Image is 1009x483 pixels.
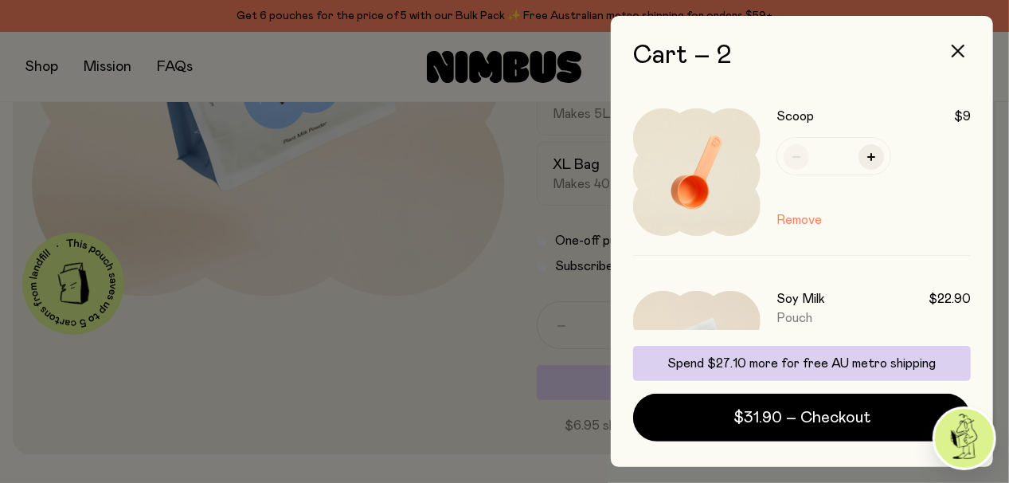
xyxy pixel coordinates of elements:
[776,312,812,324] span: Pouch
[954,108,971,124] span: $9
[633,394,971,442] button: $31.90 – Checkout
[929,291,971,307] span: $22.90
[733,406,870,429] span: $31.90 – Checkout
[776,291,825,307] h3: Soy Milk
[776,108,814,124] h3: Scoop
[776,210,822,230] button: Remove
[643,355,961,371] p: Spend $27.10 more for free AU metro shipping
[633,41,971,70] h2: Cart – 2
[935,409,994,468] img: agent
